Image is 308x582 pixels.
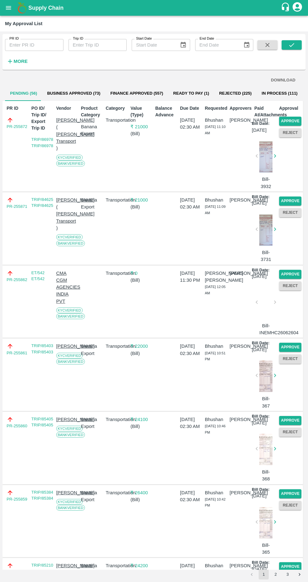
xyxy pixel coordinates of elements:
[252,273,267,280] p: [DATE]
[155,105,178,118] p: Balance Advance
[180,270,202,284] p: [DATE] 11:30 PM
[279,416,301,425] button: Approve
[42,86,105,101] button: Business Approved (73)
[56,416,79,423] p: [PERSON_NAME]
[252,340,269,346] p: Bill Date:
[241,39,253,51] button: Choose date
[5,86,42,101] button: Pending (56)
[200,36,214,41] label: End Date
[56,499,83,505] span: KYC Verified
[28,5,63,11] b: Supply Chain
[130,105,153,118] p: Value (Type)
[106,343,128,350] p: Transportation
[283,569,293,579] button: Go to page 3
[205,351,226,361] span: [DATE] 10:51 PM
[180,343,202,357] p: [DATE] 02:30 AM
[279,197,301,206] button: Approve
[252,560,269,566] p: Bill Date:
[130,489,153,496] p: ₹ 26400
[229,105,252,112] p: Approvers
[56,241,85,246] span: Bank Verified
[31,490,53,501] a: TRIP/85384 TRIP/85384
[205,285,226,295] span: [DATE] 12:05 AM
[294,569,305,579] button: Go to next page
[106,105,128,112] p: Category
[69,39,127,51] input: Enter Trip ID
[130,123,153,130] p: ₹ 21000
[205,562,227,569] p: Bhushan
[252,413,269,419] p: Bill Date:
[252,200,267,207] p: [DATE]
[205,424,226,434] span: [DATE] 10:46 PM
[279,354,301,363] button: Reject
[56,432,85,438] span: Bank Verified
[130,416,153,423] p: ₹ 24100
[229,489,252,496] p: [PERSON_NAME]
[229,117,252,124] p: [PERSON_NAME]
[130,203,153,210] p: ( Bill )
[205,125,226,135] span: [DATE] 11:10 AM
[7,423,27,429] a: PR-255860
[130,130,153,137] p: ( Bill )
[56,489,79,496] p: [PERSON_NAME]
[205,105,227,112] p: Requested
[205,270,227,284] p: [PERSON_NAME] [PERSON_NAME]
[56,155,83,160] span: KYC Verified
[56,426,83,431] span: KYC Verified
[279,281,301,291] button: Reject
[279,270,301,279] button: Approve
[229,343,252,350] p: [PERSON_NAME]
[259,569,269,579] button: page 1
[279,501,301,510] button: Reject
[259,249,272,263] p: Bill-3731
[7,496,27,502] a: PR-255859
[1,1,16,15] button: open drawer
[81,123,103,137] p: Banana Export
[56,161,85,166] span: Bank Verified
[229,562,252,569] p: [PERSON_NAME]
[56,105,79,112] p: Vendor
[130,343,153,350] p: ₹ 22000
[81,489,103,503] p: Banana Export
[246,569,305,579] nav: pagination navigation
[5,39,63,51] input: Enter PR ID
[31,417,53,428] a: TRIP/85405 TRIP/85405
[229,270,252,277] p: [PERSON_NAME]
[254,105,277,118] p: Paid At/Attachments
[259,395,272,409] p: Bill-367
[180,416,202,430] p: [DATE] 02:30 AM
[205,343,227,350] p: Bhushan
[106,117,128,124] p: Transportation
[28,3,281,12] a: Supply Chain
[14,59,28,64] strong: More
[130,562,153,569] p: ₹ 24200
[130,277,153,284] p: ( Bill )
[81,343,103,357] p: Banana Export
[7,124,27,130] a: PR-255872
[130,496,153,503] p: ( Bill )
[279,343,301,352] button: Approve
[271,569,281,579] button: Go to page 2
[56,313,85,319] span: Bank Verified
[106,270,128,277] p: Transportation
[136,36,152,41] label: Start Date
[132,39,175,51] input: Start Date
[5,19,42,28] div: My Approval List
[252,419,267,426] p: [DATE]
[205,489,227,496] p: Bhushan
[31,105,54,131] p: PO ID/ Trip ID/ Export Trip ID
[195,39,238,51] input: End Date
[252,566,267,573] p: [DATE]
[56,197,79,231] p: [PERSON_NAME] ( [PERSON_NAME] Transport )
[81,105,103,118] p: Product Category
[252,121,269,127] p: Bill Date:
[177,39,189,51] button: Choose date
[259,468,272,483] p: Bill-368
[281,2,292,14] div: customer-support
[168,86,214,101] button: Ready To Pay (1)
[106,416,128,423] p: Transportation
[56,234,83,240] span: KYC Verified
[56,117,79,152] p: [PERSON_NAME] ( [PERSON_NAME] Transport )
[31,197,53,208] a: TRIP/84625 TRIP/84625
[7,203,27,210] a: PR-255871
